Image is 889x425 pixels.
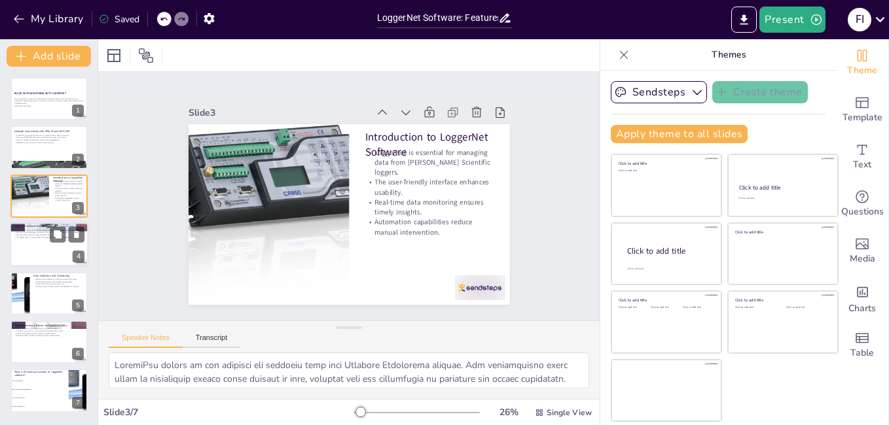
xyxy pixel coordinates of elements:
p: Reliable communication is vital for data integrity. [14,141,84,144]
p: Communication setup involves selecting the correct IP Port. [14,234,84,237]
span: Single View [547,407,592,418]
p: Scheduling features enhance data management. [33,280,84,283]
p: LoggerNet is essential for managing data from [PERSON_NAME] Scientific loggers. [370,155,501,223]
p: Installation requires downloading LoggerNet and accepting the agreement. [14,229,84,231]
div: 2 [10,126,88,169]
button: My Library [10,8,89,29]
button: Present [759,7,825,33]
p: Checking connections is a fundamental troubleshooting step. [14,330,84,332]
div: 1 [72,105,84,116]
p: Regular checks maintain monitoring system functionality. [14,335,84,337]
span: Template [843,110,882,125]
p: Real-time data monitoring ensures timely insights. [357,202,486,261]
div: Add text boxes [836,133,888,180]
p: Troubleshooting tools help identify and resolve issues. [14,328,84,330]
p: Introduction to LoggerNet Software [376,138,507,206]
div: 3 [72,202,84,214]
p: Generated with [URL] [14,105,84,107]
span: Network connectivity [12,398,67,399]
div: Saved [99,13,139,25]
button: f I [848,7,871,33]
div: Click to add title [739,184,826,192]
span: Questions [841,205,884,219]
div: Click to add title [619,297,712,303]
div: Click to add title [627,246,711,257]
p: Data Collection and Scheduling [33,273,84,277]
button: Duplicate Slide [50,227,65,243]
div: 4 [73,251,84,263]
button: Speaker Notes [109,333,183,348]
div: 26 % [493,406,524,418]
p: Network Connectivity with PWA Private APN SIM [14,129,84,133]
p: Themes [634,39,823,71]
div: Click to add text [735,306,776,309]
div: Slide 3 [220,61,395,128]
div: f I [848,8,871,31]
p: Automation capabilities reduce manual intervention. [352,221,480,280]
div: Layout [103,45,124,66]
span: Text [853,158,871,172]
span: Charts [848,301,876,316]
div: 6 [10,320,88,364]
span: Data visualization [12,381,67,382]
div: 5 [72,299,84,311]
p: What is the primary function of LoggerNet software? [14,370,65,377]
p: This presentation covers the comprehensive aspects of buoy data monitoring using LoggerNet softwa... [14,97,84,105]
p: Setting up the datalogger connection is essential for data collection. [14,231,84,234]
div: Get real-time input from your audience [836,180,888,228]
button: Create theme [712,81,808,103]
p: The CR300 Series is compatible with LoggerNet for efficient monitoring. [14,237,84,239]
p: Troubleshooting & Device Configuration Utility [14,324,84,328]
p: Default output formats provide compatibility for analysis. [33,285,84,288]
p: Static IP addressing enhances remote access capabilities. [14,139,84,141]
p: Efficient data collection is vital for monitoring success. [33,278,84,280]
p: LoggerNet is essential for managing data from [PERSON_NAME] Scientific loggers. [53,180,84,187]
div: Click to add title [735,297,829,303]
div: Click to add text [619,306,648,309]
div: 2 [72,154,84,165]
div: 3 [10,175,88,218]
div: 4 [10,222,88,267]
p: Device Configuration Utility optimizes performance. [14,332,84,335]
textarea: LoremiPsu dolors am con adipisci eli seddoeiu temp inci Utlabore Etdolorema aliquae. Adm veniamqu... [109,352,589,388]
div: Add a table [836,322,888,369]
div: Click to add body [627,267,710,271]
span: Position [138,48,154,63]
span: Data collection and management [12,389,67,390]
input: Insert title [377,8,498,27]
button: Export to PowerPoint [731,7,757,33]
div: 6 [72,348,84,360]
button: Transcript [183,333,241,348]
div: Click to add text [683,306,712,309]
div: 7 [10,369,88,412]
p: LoggerNet Network Setup [14,224,84,228]
p: The user-friendly interface enhances usability. [364,183,492,242]
div: Click to add text [786,306,827,309]
button: Add slide [7,46,91,67]
p: The use of PWA APN SIM cards is essential for secure connections. [14,136,84,139]
div: Click to add text [651,306,680,309]
div: Click to add text [619,169,712,173]
span: Theme [847,63,877,78]
div: Click to add title [735,229,829,234]
div: Change the overall theme [836,39,888,86]
button: Delete Slide [69,227,84,243]
button: Sendsteps [611,81,707,103]
div: Add images, graphics, shapes or video [836,228,888,275]
p: Real-time data monitoring ensures timely insights. [53,192,84,197]
span: Media [850,252,875,266]
div: Click to add title [619,161,712,166]
div: 7 [72,397,84,409]
p: Introduction to LoggerNet Software [53,176,84,183]
strong: BUOYS DATA MONITORING WITH LOGGERNET [14,92,66,95]
div: 1 [10,77,88,120]
button: Apply theme to all slides [611,125,748,143]
span: Table [850,346,874,360]
p: The user-friendly interface enhances usability. [53,187,84,192]
div: 5 [10,272,88,315]
div: Slide 3 / 7 [103,406,354,418]
p: Establishing network connectivity is crucial for buoy data monitoring. [14,134,84,137]
p: Output file settings prevent data loss. [33,282,84,285]
div: Click to add text [738,197,825,200]
div: Add ready made slides [836,86,888,133]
